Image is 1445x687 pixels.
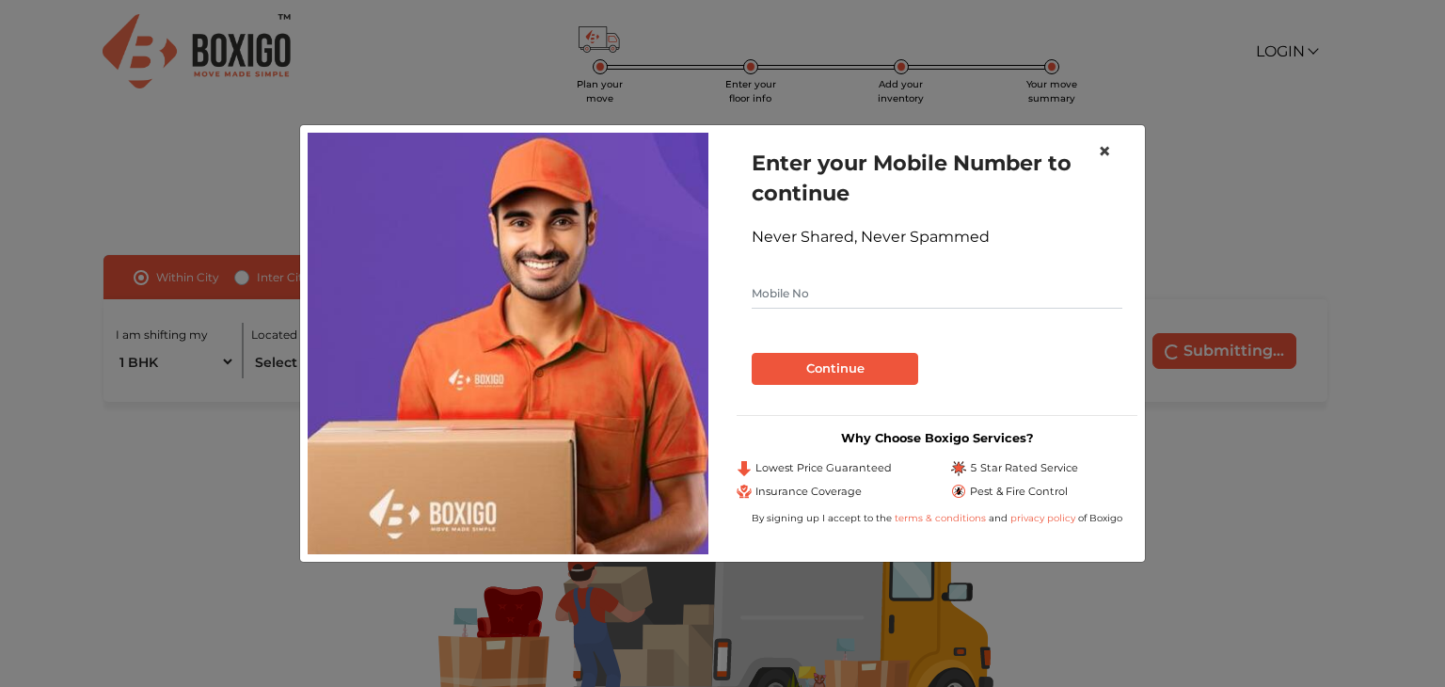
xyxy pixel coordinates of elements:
span: 5 Star Rated Service [970,460,1078,476]
a: terms & conditions [895,512,989,524]
button: Close [1083,125,1126,178]
h3: Why Choose Boxigo Services? [737,431,1137,445]
input: Mobile No [752,279,1122,309]
span: Lowest Price Guaranteed [755,460,892,476]
span: Insurance Coverage [755,484,862,500]
a: privacy policy [1008,512,1078,524]
div: Never Shared, Never Spammed [752,226,1122,248]
img: relocation-img [308,133,708,554]
h1: Enter your Mobile Number to continue [752,148,1122,208]
span: Pest & Fire Control [970,484,1068,500]
div: By signing up I accept to the and of Boxigo [737,511,1137,525]
button: Continue [752,353,918,385]
span: × [1098,137,1111,165]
